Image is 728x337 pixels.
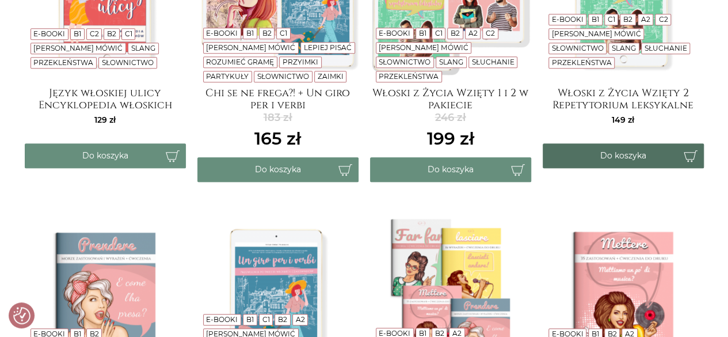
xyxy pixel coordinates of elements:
a: Przyimki [283,58,318,66]
a: C1 [607,15,615,24]
a: Włoski z Życia Wzięty 2 Repetytorium leksykalne [543,87,704,110]
a: Słownictwo [257,72,309,81]
a: Słownictwo [102,58,154,67]
a: C2 [486,29,495,37]
span: 129 [94,115,116,125]
a: A2 [641,15,650,24]
a: C2 [89,29,98,38]
a: B2 [107,29,116,38]
button: Do koszyka [25,143,186,168]
button: Do koszyka [197,157,359,182]
a: Przekleństwa [551,58,611,67]
ins: 165 [254,126,301,152]
a: A2 [296,315,305,324]
a: Slang [439,58,463,66]
a: B2 [278,315,287,324]
a: [PERSON_NAME] mówić [379,43,468,52]
a: Słuchanie [471,58,514,66]
a: [PERSON_NAME] mówić [33,44,123,52]
a: B1 [246,315,254,324]
a: Przekleństwa [379,72,439,81]
a: [PERSON_NAME] mówić [551,29,641,38]
a: Lepiej pisać [304,43,352,52]
button: Do koszyka [543,143,704,168]
a: Język włoskiej ulicy Encyklopedia włoskich wulgaryzmów [25,87,186,110]
del: 246 [427,110,474,126]
a: Chi se ne frega?! + Un giro per i verbi [197,87,359,110]
a: C1 [125,29,132,38]
a: B2 [262,29,271,37]
a: Przekleństwa [33,58,93,67]
a: C1 [280,29,287,37]
a: E-booki [206,315,238,324]
span: 149 [612,115,634,125]
img: Revisit consent button [13,307,31,324]
a: C1 [262,315,269,324]
button: Preferencje co do zgód [13,307,31,324]
a: Słuchanie [644,44,687,52]
del: 183 [254,110,301,126]
a: Słownictwo [551,44,603,52]
button: Do koszyka [370,157,531,182]
a: Slang [612,44,636,52]
ins: 199 [427,126,474,152]
a: B2 [623,15,632,24]
a: B1 [74,29,81,38]
a: B1 [592,15,599,24]
a: C2 [658,15,668,24]
a: E-booki [379,29,410,37]
a: B2 [451,29,460,37]
a: A2 [468,29,478,37]
a: Partykuły [206,72,249,81]
a: Słownictwo [379,58,430,66]
a: E-booki [33,29,65,38]
a: Rozumieć gramę [206,58,274,66]
a: Włoski z Życia Wzięty 1 i 2 w pakiecie [370,87,531,110]
a: C1 [434,29,442,37]
a: Zaimki [317,72,343,81]
a: [PERSON_NAME] mówić [206,43,295,52]
a: B1 [246,29,254,37]
a: E-booki [206,29,238,37]
a: Slang [131,44,155,52]
a: B1 [419,29,426,37]
a: E-booki [551,15,583,24]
